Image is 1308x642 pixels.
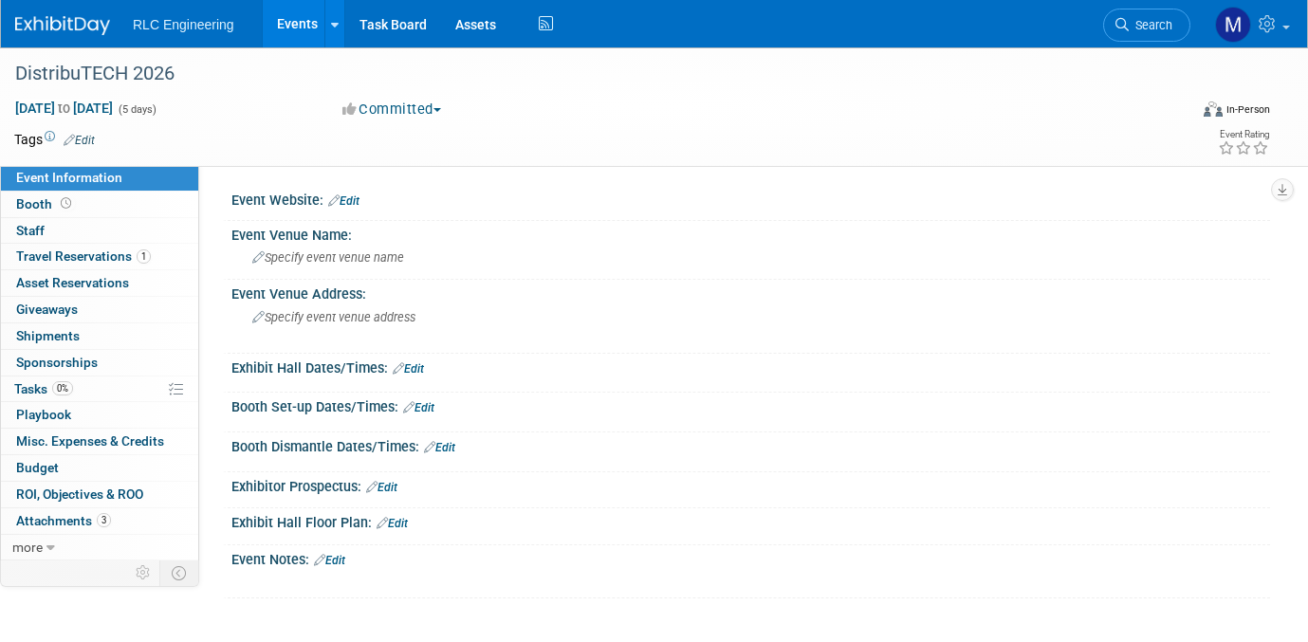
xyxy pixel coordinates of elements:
td: Toggle Event Tabs [160,560,199,585]
div: Event Notes: [231,545,1270,570]
div: Exhibitor Prospectus: [231,472,1270,497]
span: Budget [16,460,59,475]
a: Sponsorships [1,350,198,376]
a: Edit [377,517,408,530]
span: Booth [16,196,75,211]
span: Tasks [14,381,73,396]
a: Shipments [1,323,198,349]
span: Shipments [16,328,80,343]
span: Specify event venue address [252,310,415,324]
a: Staff [1,218,198,244]
a: Giveaways [1,297,198,322]
span: RLC Engineering [133,17,234,32]
span: Specify event venue name [252,250,404,265]
span: more [12,540,43,555]
span: Playbook [16,407,71,422]
div: Event Venue Name: [231,221,1270,245]
div: Exhibit Hall Dates/Times: [231,354,1270,378]
a: Event Information [1,165,198,191]
td: Tags [14,130,95,149]
img: ExhibitDay [15,16,110,35]
a: Travel Reservations1 [1,244,198,269]
div: Exhibit Hall Floor Plan: [231,508,1270,533]
a: Edit [314,554,345,567]
div: Booth Dismantle Dates/Times: [231,432,1270,457]
span: ROI, Objectives & ROO [16,486,143,502]
a: Edit [64,134,95,147]
a: Edit [403,401,434,414]
a: ROI, Objectives & ROO [1,482,198,507]
span: (5 days) [117,103,157,116]
a: Search [1103,9,1190,42]
a: Edit [424,441,455,454]
a: Misc. Expenses & Credits [1,429,198,454]
a: Playbook [1,402,198,428]
td: Personalize Event Tab Strip [127,560,160,585]
a: Asset Reservations [1,270,198,296]
span: Search [1129,18,1172,32]
span: 0% [52,381,73,395]
div: Event Venue Address: [231,280,1270,303]
span: Asset Reservations [16,275,129,290]
span: 3 [97,513,111,527]
span: Event Information [16,170,122,185]
a: Edit [366,481,397,494]
div: DistribuTECH 2026 [9,57,1163,91]
span: Travel Reservations [16,248,151,264]
div: Booth Set-up Dates/Times: [231,393,1270,417]
a: Edit [328,194,359,208]
div: Event Website: [231,186,1270,211]
a: Edit [393,362,424,376]
span: Staff [16,223,45,238]
div: Event Rating [1218,130,1269,139]
a: Tasks0% [1,376,198,402]
span: to [55,101,73,116]
span: 1 [137,249,151,264]
span: Misc. Expenses & Credits [16,433,164,449]
button: Committed [336,100,449,119]
a: Booth [1,192,198,217]
span: Sponsorships [16,355,98,370]
a: more [1,535,198,560]
span: Giveaways [16,302,78,317]
span: Attachments [16,513,111,528]
img: Michelle Daniels [1215,7,1251,43]
img: Format-Inperson.png [1204,101,1223,117]
a: Budget [1,455,198,481]
div: In-Person [1225,102,1270,117]
span: Booth not reserved yet [57,196,75,211]
a: Attachments3 [1,508,198,534]
span: [DATE] [DATE] [14,100,114,117]
div: Event Format [1084,99,1270,127]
